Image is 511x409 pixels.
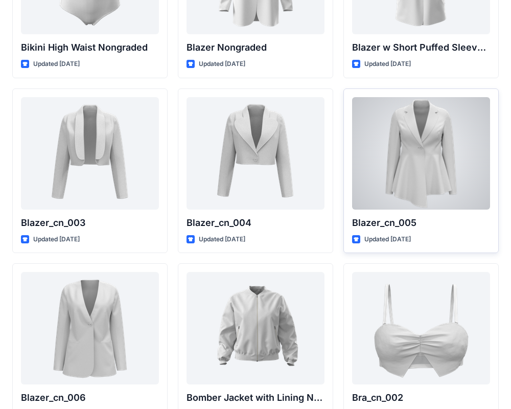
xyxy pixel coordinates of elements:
p: Updated [DATE] [199,59,245,70]
p: Blazer w Short Puffed Sleeves Nongraded [352,40,490,55]
p: Updated [DATE] [364,234,411,245]
p: Updated [DATE] [33,234,80,245]
a: Blazer_cn_006 [21,272,159,384]
p: Updated [DATE] [33,59,80,70]
p: Bikini High Waist Nongraded [21,40,159,55]
p: Updated [DATE] [199,234,245,245]
p: Bomber Jacket with Lining Nongraded [187,391,324,405]
a: Bomber Jacket with Lining Nongraded [187,272,324,384]
a: Blazer_cn_005 [352,97,490,210]
p: Blazer_cn_005 [352,216,490,230]
p: Blazer_cn_003 [21,216,159,230]
p: Blazer_cn_006 [21,391,159,405]
a: Blazer_cn_003 [21,97,159,210]
p: Updated [DATE] [364,59,411,70]
a: Bra_cn_002 [352,272,490,384]
p: Blazer Nongraded [187,40,324,55]
p: Bra_cn_002 [352,391,490,405]
p: Blazer_cn_004 [187,216,324,230]
a: Blazer_cn_004 [187,97,324,210]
